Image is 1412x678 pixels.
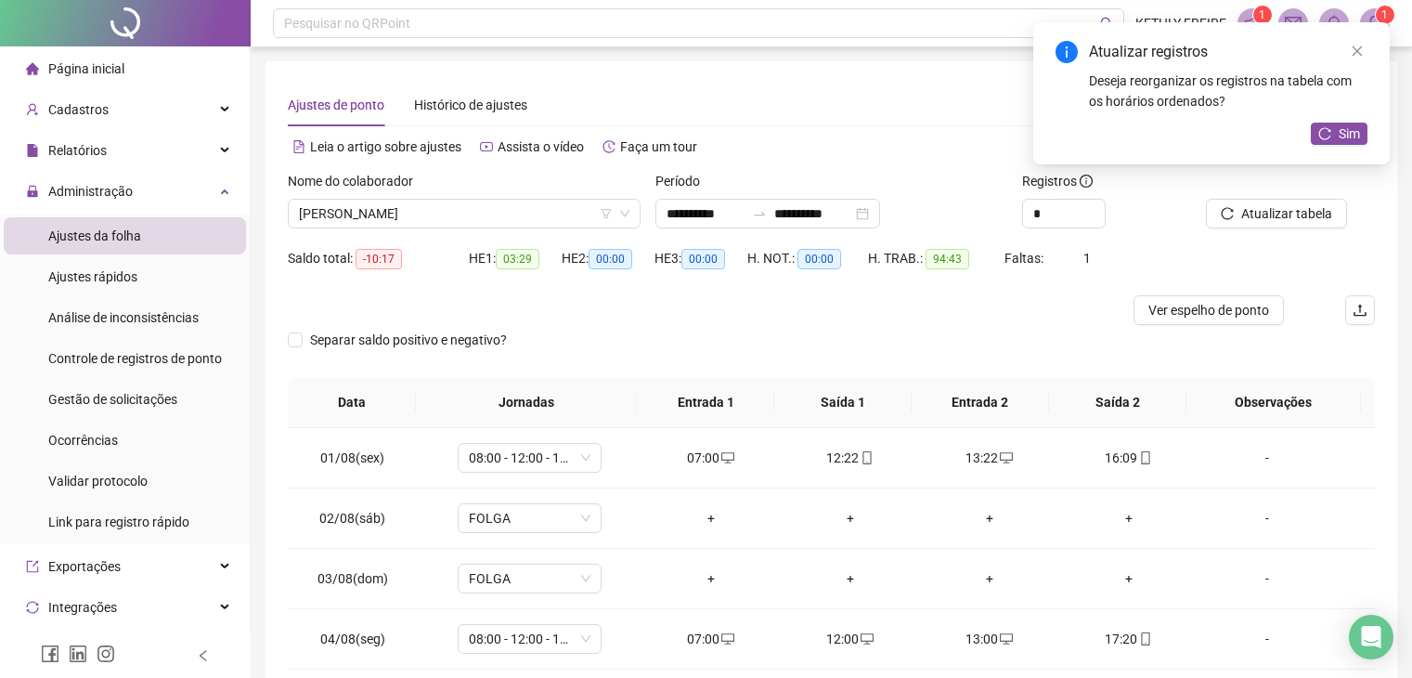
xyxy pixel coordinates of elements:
sup: Atualize o seu contato no menu Meus Dados [1376,6,1394,24]
span: Sim [1339,124,1360,144]
div: 13:00 [935,629,1044,649]
span: 94:43 [926,249,969,269]
span: instagram [97,645,115,663]
span: -10:17 [356,249,402,269]
span: Ajustes da folha [48,228,141,243]
a: Close [1347,41,1367,61]
span: FOLGA [469,504,590,532]
span: Faltas: [1004,251,1046,266]
span: left [197,649,210,662]
span: info-circle [1080,175,1093,188]
span: Registros [1022,171,1093,191]
span: youtube [480,140,493,153]
div: Saldo total: [288,248,469,269]
span: Faça um tour [620,139,697,154]
div: 12:22 [796,448,905,468]
span: reload [1318,127,1331,140]
div: + [796,568,905,589]
span: export [26,560,39,573]
span: desktop [998,632,1013,645]
th: Entrada 2 [912,377,1049,428]
span: Administração [48,184,133,199]
div: - [1212,629,1322,649]
span: upload [1353,303,1367,318]
span: search [1100,17,1114,31]
span: Exportações [48,559,121,574]
span: Observações [1201,392,1346,412]
span: to [752,206,767,221]
div: Open Intercom Messenger [1349,615,1393,659]
span: Histórico de ajustes [414,98,527,112]
div: 07:00 [656,448,766,468]
span: file-text [292,140,305,153]
th: Data [288,377,416,428]
span: 1 [1381,8,1388,21]
span: Validar protocolo [48,474,148,489]
span: Gestão de solicitações [48,392,177,407]
th: Saída 1 [774,377,912,428]
span: 00:00 [681,249,725,269]
span: 03/08(dom) [317,571,388,586]
span: 00:00 [797,249,841,269]
div: 16:09 [1074,448,1184,468]
div: - [1212,508,1322,528]
span: info-circle [1056,41,1078,63]
span: 01/08(sex) [320,450,384,465]
div: 17:20 [1074,629,1184,649]
span: Separar saldo positivo e negativo? [303,330,514,350]
span: file [26,144,39,157]
span: FOLGA [469,565,590,593]
span: 08:00 - 12:00 - 13:00 - 17:00 [469,444,590,472]
div: HE 3: [654,248,747,269]
button: Atualizar tabela [1206,199,1347,228]
span: desktop [719,632,734,645]
span: Ocorrências [48,433,118,448]
div: - [1212,568,1322,589]
span: 03:29 [496,249,539,269]
img: 82759 [1361,9,1389,37]
th: Entrada 1 [637,377,774,428]
span: 00:00 [589,249,632,269]
div: 13:22 [935,448,1044,468]
sup: 1 [1253,6,1272,24]
span: desktop [859,632,874,645]
span: Ver espelho de ponto [1148,300,1269,320]
th: Saída 2 [1049,377,1186,428]
span: Cadastros [48,102,109,117]
span: mobile [1137,632,1152,645]
span: bell [1326,15,1342,32]
span: user-add [26,103,39,116]
span: Assista o vídeo [498,139,584,154]
span: lock [26,185,39,198]
div: HE 2: [562,248,654,269]
button: Ver espelho de ponto [1133,295,1284,325]
label: Nome do colaborador [288,171,425,191]
span: history [602,140,615,153]
span: Relatórios [48,143,107,158]
span: mail [1285,15,1302,32]
span: sync [26,601,39,614]
div: Atualizar registros [1089,41,1367,63]
span: KETHLY FREIRE [1135,13,1226,33]
div: + [1074,568,1184,589]
span: home [26,62,39,75]
div: 12:00 [796,629,905,649]
div: + [796,508,905,528]
span: Controle de registros de ponto [48,351,222,366]
span: swap-right [752,206,767,221]
div: + [1074,508,1184,528]
span: reload [1221,207,1234,220]
span: Análise de inconsistências [48,310,199,325]
span: close [1351,45,1364,58]
div: H. TRAB.: [868,248,1004,269]
button: Sim [1311,123,1367,145]
span: desktop [719,451,734,464]
span: 04/08(seg) [320,632,385,646]
th: Jornadas [416,377,637,428]
span: notification [1244,15,1261,32]
div: Deseja reorganizar os registros na tabela com os horários ordenados? [1089,71,1367,111]
span: 1 [1259,8,1265,21]
div: 07:00 [656,629,766,649]
span: CLESSIO VICENTE DE SOUZA [299,200,629,228]
label: Período [655,171,712,191]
